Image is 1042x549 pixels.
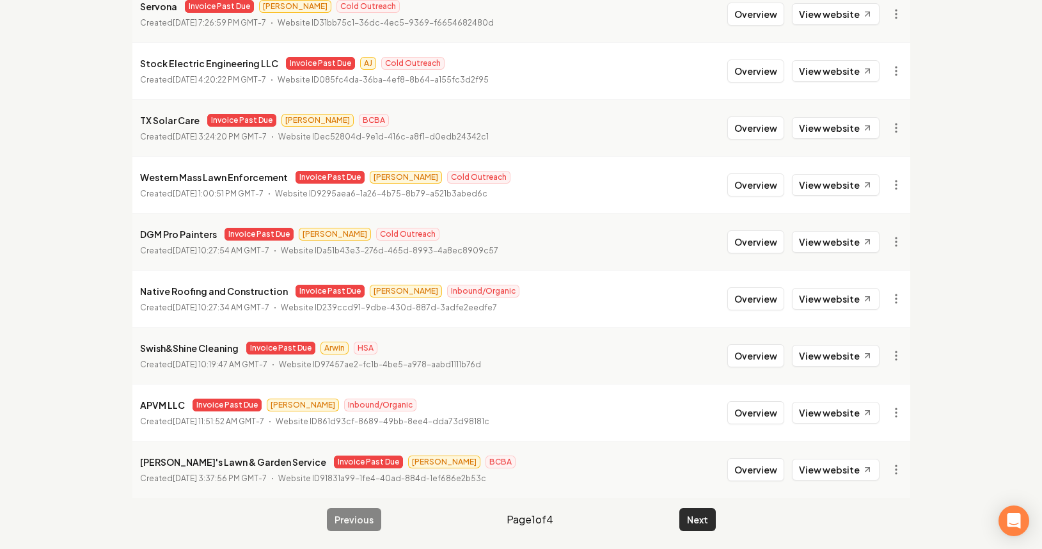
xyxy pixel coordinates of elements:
a: View website [792,459,880,481]
p: DGM Pro Painters [140,227,217,242]
p: Created [140,472,267,485]
button: Overview [727,173,784,196]
span: Invoice Past Due [296,285,365,298]
time: [DATE] 7:26:59 PM GMT-7 [173,18,266,28]
a: View website [792,60,880,82]
span: Inbound/Organic [447,285,519,298]
span: BCBA [359,114,389,127]
a: View website [792,3,880,25]
p: Created [140,358,267,371]
p: Website ID 239ccd91-9dbe-430d-887d-3adfe2eedfe7 [281,301,497,314]
p: TX Solar Care [140,113,200,128]
button: Next [679,508,716,531]
p: Website ID 31bb75c1-36dc-4ec5-9369-f6654682480d [278,17,494,29]
p: Website ID a51b43e3-276d-465d-8993-4a8ec8909c57 [281,244,498,257]
span: Cold Outreach [381,57,445,70]
a: View website [792,288,880,310]
span: Invoice Past Due [296,171,365,184]
button: Overview [727,116,784,139]
p: Website ID 97457ae2-fc1b-4be5-a978-aabd1111b76d [279,358,481,371]
span: Invoice Past Due [286,57,355,70]
p: Website ID 085fc4da-36ba-4ef8-8b64-a155fc3d2f95 [278,74,489,86]
span: [PERSON_NAME] [408,456,480,468]
time: [DATE] 10:19:47 AM GMT-7 [173,360,267,369]
button: Overview [727,287,784,310]
p: Created [140,17,266,29]
div: Open Intercom Messenger [999,505,1029,536]
a: View website [792,117,880,139]
p: Website ID 9295aea6-1a26-4b75-8b79-a521b3abed6c [275,187,487,200]
span: Invoice Past Due [207,114,276,127]
button: Overview [727,458,784,481]
a: View website [792,345,880,367]
p: Native Roofing and Construction [140,283,288,299]
p: [PERSON_NAME]'s Lawn & Garden Service [140,454,326,470]
span: Invoice Past Due [334,456,403,468]
a: View website [792,402,880,424]
time: [DATE] 1:00:51 PM GMT-7 [173,189,264,198]
span: Cold Outreach [447,171,510,184]
span: Inbound/Organic [344,399,416,411]
p: APVM LLC [140,397,185,413]
time: [DATE] 10:27:34 AM GMT-7 [173,303,269,312]
time: [DATE] 3:37:56 PM GMT-7 [173,473,267,483]
p: Created [140,131,267,143]
a: View website [792,231,880,253]
time: [DATE] 4:20:22 PM GMT-7 [173,75,266,84]
p: Swish&Shine Cleaning [140,340,239,356]
span: [PERSON_NAME] [281,114,354,127]
p: Created [140,74,266,86]
span: Cold Outreach [376,228,439,241]
span: [PERSON_NAME] [299,228,371,241]
p: Created [140,187,264,200]
span: Invoice Past Due [193,399,262,411]
button: Overview [727,60,784,83]
button: Overview [727,401,784,424]
a: View website [792,174,880,196]
span: Invoice Past Due [225,228,294,241]
span: [PERSON_NAME] [370,171,442,184]
span: [PERSON_NAME] [267,399,339,411]
p: Created [140,301,269,314]
span: BCBA [485,456,516,468]
button: Overview [727,3,784,26]
time: [DATE] 10:27:54 AM GMT-7 [173,246,269,255]
span: AJ [360,57,376,70]
p: Website ID ec52804d-9e1d-416c-a8f1-d0edb24342c1 [278,131,489,143]
p: Stock Electric Engineering LLC [140,56,278,71]
span: Invoice Past Due [246,342,315,354]
span: Page 1 of 4 [507,512,553,527]
p: Western Mass Lawn Enforcement [140,170,288,185]
time: [DATE] 3:24:20 PM GMT-7 [173,132,267,141]
button: Overview [727,344,784,367]
p: Website ID 861d93cf-8689-49bb-8ee4-dda73d98181c [276,415,489,428]
p: Created [140,244,269,257]
span: [PERSON_NAME] [370,285,442,298]
p: Website ID 91831a99-1fe4-40ad-884d-1ef686e2b53c [278,472,486,485]
p: Created [140,415,264,428]
time: [DATE] 11:51:52 AM GMT-7 [173,417,264,426]
span: Arwin [320,342,349,354]
button: Overview [727,230,784,253]
span: HSA [354,342,377,354]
